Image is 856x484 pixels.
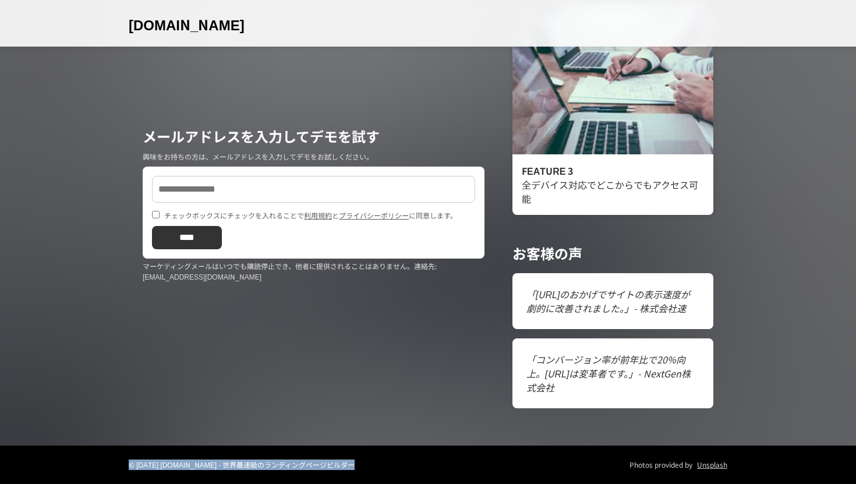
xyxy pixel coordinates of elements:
span: [DOMAIN_NAME] [129,14,245,35]
img: person holding pencil near laptop computer [512,4,713,155]
p: © [DATE] [DOMAIN_NAME] - 世界最速級のランディングページビルダー [129,460,355,470]
p: Photos provided by [629,460,697,470]
a: 全デバイス対応でどこからでもアクセス可能 [522,178,698,206]
blockquote: 「コンバージョン率が前年比で20%向上。[URL]は変革者です。」- NextGen株式会社 [512,338,713,408]
h2: お客様の声 [512,243,582,264]
label: チェックボックスにチェックを入れることで と に同意します。 [164,210,457,220]
h2: メールアドレスを入力してデモを試す [143,126,484,147]
p: マーケティングメールはいつでも購読停止でき、他者に提供されることはありません。連絡先: [EMAIL_ADDRESS][DOMAIN_NAME] [143,261,484,282]
blockquote: 「[URL]のおかげでサイトの表示速度が劇的に改善されました。」- 株式会社速 [512,273,713,329]
div: Feature 3 [522,164,704,178]
a: 利用規約 [304,210,332,220]
a: Unsplash [697,460,727,470]
a: プライバシーポリシー [339,210,409,220]
p: 興味をお持ちの方は、メールアドレスを入力してデモをお試しください。 [143,151,484,162]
